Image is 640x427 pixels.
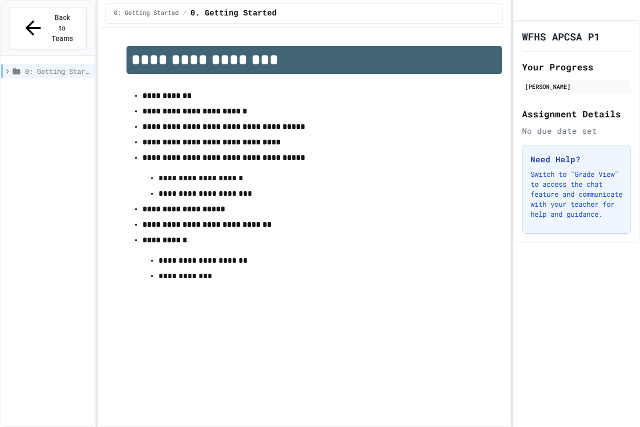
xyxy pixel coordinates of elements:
p: Switch to "Grade View" to access the chat feature and communicate with your teacher for help and ... [530,169,622,219]
div: No due date set [522,125,631,137]
h2: Assignment Details [522,107,631,121]
div: [PERSON_NAME] [525,82,628,91]
span: Back to Teams [50,12,74,44]
h3: Need Help? [530,153,622,165]
h2: Your Progress [522,60,631,74]
h1: WFHS APCSA P1 [522,29,600,43]
span: 0: Getting Started [114,9,179,17]
span: 0: Getting Started [25,66,90,76]
span: / [182,9,186,17]
span: 0. Getting Started [190,7,277,19]
button: Back to Teams [9,7,86,49]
